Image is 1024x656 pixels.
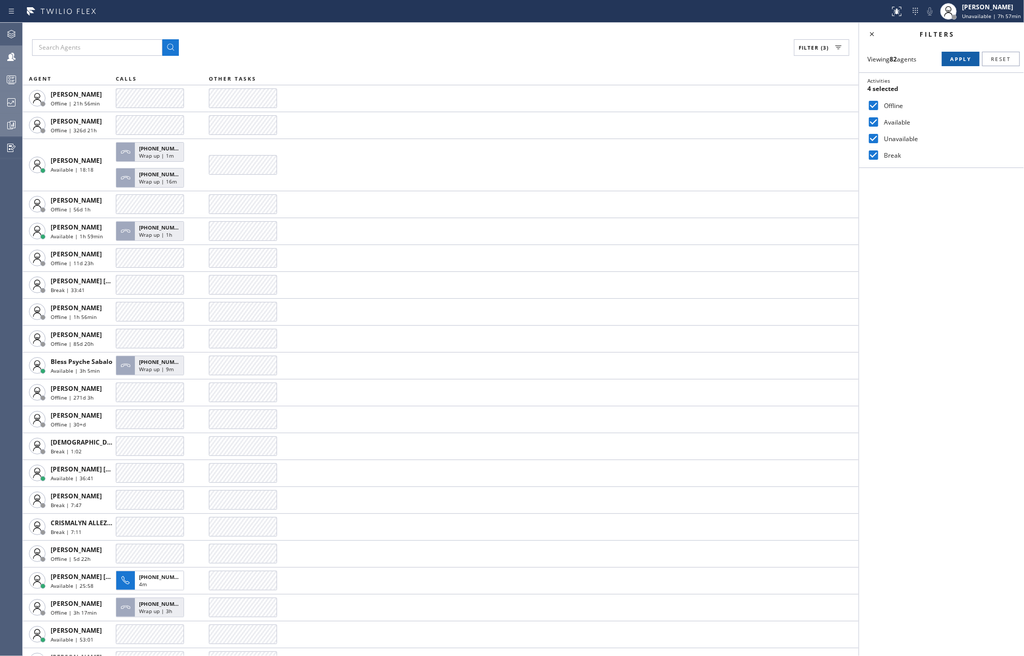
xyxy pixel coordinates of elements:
[51,90,102,99] span: [PERSON_NAME]
[139,145,186,152] span: [PHONE_NUMBER]
[139,231,172,238] span: Wrap up | 1h
[51,277,155,285] span: [PERSON_NAME] [PERSON_NAME]
[880,118,1016,127] label: Available
[139,573,186,581] span: [PHONE_NUMBER]
[880,134,1016,143] label: Unavailable
[51,411,102,420] span: [PERSON_NAME]
[51,599,102,608] span: [PERSON_NAME]
[799,44,829,51] span: Filter (3)
[139,600,186,607] span: [PHONE_NUMBER]
[51,223,102,232] span: [PERSON_NAME]
[51,475,94,482] span: Available | 36:41
[51,286,85,294] span: Break | 33:41
[867,55,916,64] span: Viewing agents
[51,166,94,173] span: Available | 18:18
[51,357,112,366] span: Bless Psyche Sabalo
[51,250,102,258] span: [PERSON_NAME]
[51,465,155,474] span: [PERSON_NAME] [PERSON_NAME]
[51,555,90,562] span: Offline | 5d 22h
[880,151,1016,160] label: Break
[139,171,186,178] span: [PHONE_NUMBER]
[51,609,97,616] span: Offline | 3h 17min
[880,101,1016,110] label: Offline
[51,421,86,428] span: Offline | 30+d
[51,303,102,312] span: [PERSON_NAME]
[139,365,174,373] span: Wrap up | 9m
[51,582,94,589] span: Available | 25:58
[51,518,115,527] span: CRISMALYN ALLEZER
[51,330,102,339] span: [PERSON_NAME]
[51,438,172,447] span: [DEMOGRAPHIC_DATA][PERSON_NAME]
[116,218,187,244] button: [PHONE_NUMBER]Wrap up | 1h
[51,492,102,500] span: [PERSON_NAME]
[116,139,187,165] button: [PHONE_NUMBER]Wrap up | 1m
[51,100,100,107] span: Offline | 21h 56min
[51,501,82,509] span: Break | 7:47
[867,84,898,93] span: 4 selected
[942,52,980,66] button: Apply
[51,384,102,393] span: [PERSON_NAME]
[51,448,82,455] span: Break | 1:02
[51,117,102,126] span: [PERSON_NAME]
[139,581,147,588] span: 4m
[51,196,102,205] span: [PERSON_NAME]
[950,55,971,63] span: Apply
[116,353,187,378] button: [PHONE_NUMBER]Wrap up | 9m
[139,358,186,365] span: [PHONE_NUMBER]
[51,636,94,643] span: Available | 53:01
[139,607,172,615] span: Wrap up | 3h
[51,127,97,134] span: Offline | 326d 21h
[209,75,256,82] span: OTHER TASKS
[32,39,162,56] input: Search Agents
[139,152,174,159] span: Wrap up | 1m
[51,260,94,267] span: Offline | 11d 23h
[962,12,1021,20] span: Unavailable | 7h 57min
[139,224,186,231] span: [PHONE_NUMBER]
[923,4,937,19] button: Mute
[794,39,849,56] button: Filter (3)
[51,394,94,401] span: Offline | 271d 3h
[116,75,137,82] span: CALLS
[867,77,1016,84] div: Activities
[51,572,155,581] span: [PERSON_NAME] [PERSON_NAME]
[51,545,102,554] span: [PERSON_NAME]
[51,233,103,240] span: Available | 1h 59min
[962,3,1021,11] div: [PERSON_NAME]
[51,206,90,213] span: Offline | 56d 1h
[51,367,100,374] span: Available | 3h 5min
[51,156,102,165] span: [PERSON_NAME]
[991,55,1011,63] span: Reset
[51,340,94,347] span: Offline | 85d 20h
[982,52,1020,66] button: Reset
[51,528,82,536] span: Break | 7:11
[51,626,102,635] span: [PERSON_NAME]
[29,75,52,82] span: AGENT
[116,568,187,593] button: [PHONE_NUMBER]4m
[116,594,187,620] button: [PHONE_NUMBER]Wrap up | 3h
[51,313,97,321] span: Offline | 1h 56min
[890,55,897,64] strong: 82
[116,165,187,191] button: [PHONE_NUMBER]Wrap up | 16m
[139,178,177,185] span: Wrap up | 16m
[920,30,955,39] span: Filters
